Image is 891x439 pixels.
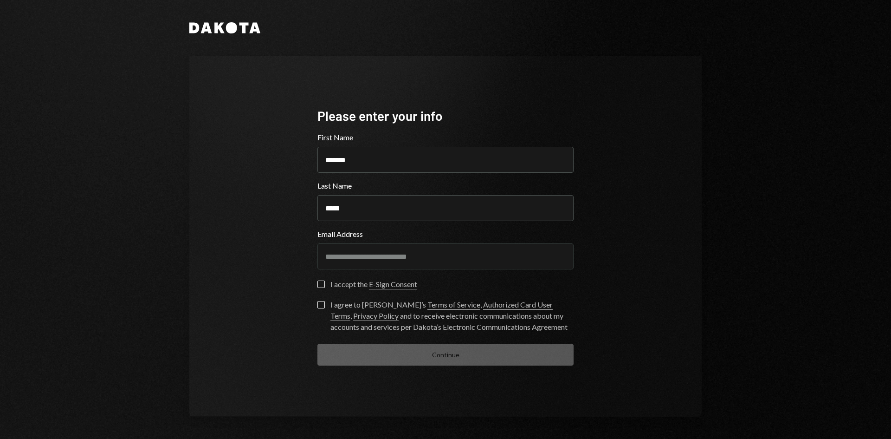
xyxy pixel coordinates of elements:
button: I agree to [PERSON_NAME]’s Terms of Service, Authorized Card User Terms, Privacy Policy and to re... [317,301,325,308]
a: Privacy Policy [353,311,399,321]
div: I agree to [PERSON_NAME]’s , , and to receive electronic communications about my accounts and ser... [330,299,574,333]
a: Authorized Card User Terms [330,300,553,321]
label: Last Name [317,180,574,191]
a: E-Sign Consent [369,280,417,289]
label: Email Address [317,229,574,240]
label: First Name [317,132,574,143]
div: Please enter your info [317,107,574,125]
a: Terms of Service [427,300,480,310]
button: I accept the E-Sign Consent [317,281,325,288]
div: I accept the [330,279,417,290]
